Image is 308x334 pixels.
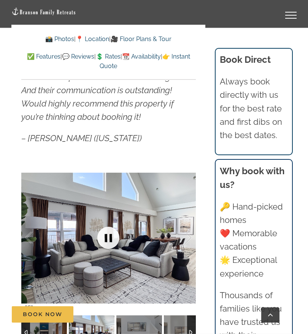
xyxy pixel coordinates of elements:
em: – [PERSON_NAME] ([US_STATE]) [21,133,142,143]
a: 👉 Instant Quote [100,53,190,70]
p: | | [21,34,196,44]
img: Branson Family Retreats Logo [11,7,76,16]
a: Toggle Menu [276,12,306,19]
p: Always book directly with us for the best rate and first dibs on the best dates. [220,75,288,142]
a: 📸 Photos [45,35,74,43]
a: 📍 Location [76,35,109,43]
b: Book Direct [220,54,271,65]
span: Book Now [23,311,62,318]
a: ✅ Features [27,53,60,60]
a: 💲 Rates [96,53,121,60]
a: Book Now [12,306,73,323]
a: 💬 Reviews [62,53,94,60]
h3: Why book with us? [220,164,288,192]
a: 📆 Availability [122,53,161,60]
p: 🔑 Hand-picked homes ❤️ Memorable vacations 🌟 Exceptional experience [220,200,288,280]
p: | | | | [21,52,196,71]
a: 🎥 Floor Plans & Tour [111,35,171,43]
